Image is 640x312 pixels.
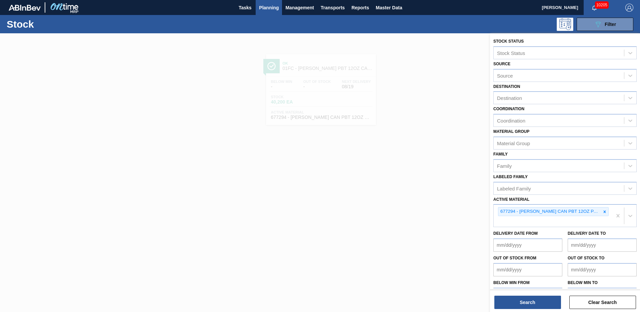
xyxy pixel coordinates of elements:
label: Active Material [493,197,529,202]
div: Coordination [497,118,525,124]
div: Source [497,73,513,78]
input: mm/dd/yyyy [493,288,562,301]
label: Source [493,62,510,66]
span: 10205 [595,1,609,9]
div: Labeled Family [497,185,531,191]
label: Stock Status [493,39,524,44]
button: Notifications [584,3,605,12]
div: Family [497,163,512,168]
div: 677294 - [PERSON_NAME] CAN PBT 12OZ PABST LAGER TWNSTK 30/ [498,207,601,216]
div: Stock Status [497,50,525,56]
img: Logout [625,4,633,12]
button: Filter [577,18,633,31]
input: mm/dd/yyyy [568,263,637,276]
div: Programming: no user selected [557,18,573,31]
label: Material Group [493,129,529,134]
div: Material Group [497,140,530,146]
label: Below Min to [568,280,598,285]
span: Master Data [376,4,402,12]
span: Transports [321,4,345,12]
input: mm/dd/yyyy [568,238,637,252]
span: Reports [351,4,369,12]
label: Labeled Family [493,174,528,179]
label: Out of Stock from [493,256,536,260]
label: Destination [493,84,520,89]
label: Family [493,152,508,156]
input: mm/dd/yyyy [493,238,562,252]
input: mm/dd/yyyy [493,263,562,276]
span: Management [285,4,314,12]
label: Below Min from [493,280,530,285]
label: Coordination [493,107,524,111]
span: Filter [605,22,616,27]
span: Planning [259,4,279,12]
span: Tasks [238,4,252,12]
label: Delivery Date from [493,231,538,236]
label: Delivery Date to [568,231,606,236]
img: TNhmsLtSVTkK8tSr43FrP2fwEKptu5GPRR3wAAAABJRU5ErkJggg== [9,5,41,11]
div: Destination [497,95,522,101]
label: Out of Stock to [568,256,604,260]
h1: Stock [7,20,106,28]
input: mm/dd/yyyy [568,288,637,301]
